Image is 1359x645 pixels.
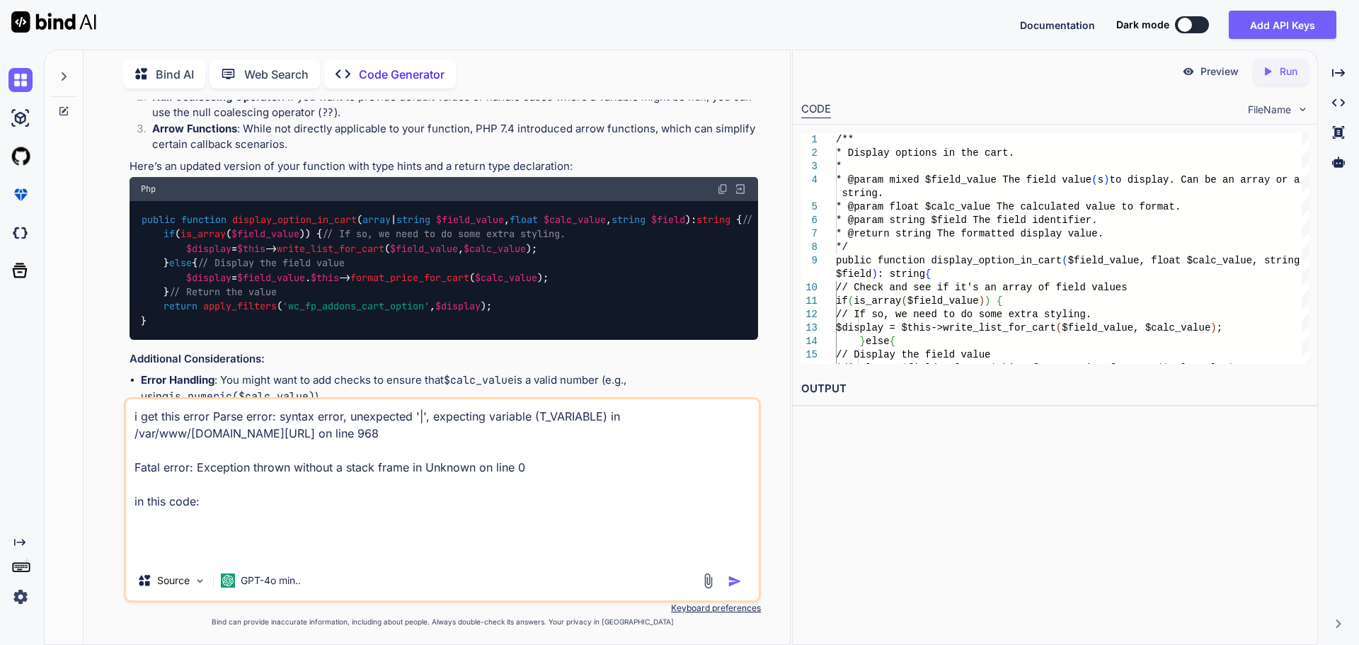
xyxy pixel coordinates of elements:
[866,336,890,347] span: else
[877,268,924,280] span: : string
[801,308,818,321] div: 12
[277,242,384,255] span: write_list_for_cart
[801,348,818,362] div: 15
[164,228,175,241] span: if
[186,271,231,284] span: $display
[836,282,1109,293] span: // Check and see if it's an array of field val
[801,160,818,173] div: 3
[793,372,1317,406] h2: OUTPUT
[801,200,818,214] div: 5
[700,573,716,589] img: attachment
[142,213,176,226] span: public
[612,213,646,226] span: string
[1116,18,1169,32] span: Dark mode
[901,295,907,307] span: (
[907,295,978,307] span: $field_value
[801,241,818,254] div: 8
[181,213,736,226] span: ( ):
[801,227,818,241] div: 7
[651,213,685,226] span: $field
[985,295,990,307] span: )
[475,271,537,284] span: $calc_value
[1109,282,1127,293] span: ues
[11,11,96,33] img: Bind AI
[801,101,831,118] div: CODE
[510,213,538,226] span: float
[1229,11,1336,39] button: Add API Keys
[742,213,1019,226] span: // Check and see if it's an array of field values
[889,336,895,347] span: {
[1234,363,1240,374] span: ;
[1182,65,1195,78] img: preview
[1216,322,1222,333] span: ;
[1062,255,1067,266] span: (
[801,335,818,348] div: 14
[203,300,277,313] span: apply_filters
[464,242,526,255] span: $calc_value
[180,228,226,241] span: is_array
[1200,64,1239,79] p: Preview
[169,257,192,270] span: else
[244,66,309,83] p: Web Search
[390,242,458,255] span: $field_value
[221,573,235,588] img: GPT-4o mini
[842,188,883,199] span: string.
[152,90,282,103] strong: Null Coalescing Operator
[435,300,481,313] span: $display
[836,228,1103,239] span: * @return string The formatted display value.
[847,295,853,307] span: (
[801,321,818,335] div: 13
[1109,174,1300,185] span: to display. Can be an array or a
[362,213,391,226] span: array
[1157,363,1162,374] span: (
[231,228,299,241] span: $field_value
[1097,174,1103,185] span: s
[1103,174,1109,185] span: )
[854,295,901,307] span: is_array
[8,106,33,130] img: ai-studio
[1210,322,1216,333] span: )
[544,213,606,226] span: $calc_value
[241,573,301,588] p: GPT-4o min..
[124,603,761,614] p: Keyboard preferences
[359,66,445,83] p: Code Generator
[282,300,430,313] span: 'wc_fp_addons_cart_option'
[801,214,818,227] div: 6
[181,213,226,226] span: function
[141,183,156,195] span: Php
[164,300,197,313] span: return
[1086,363,1157,374] span: ice_for_cart
[1062,322,1210,333] span: $field_value, $calc_value
[871,268,877,280] span: )
[978,295,984,307] span: )
[801,133,818,147] div: 1
[836,349,990,360] span: // Display the field value
[801,254,818,268] div: 9
[925,268,931,280] span: {
[1163,363,1228,374] span: $calc_value
[836,363,1086,374] span: $display = $field_value . $this->format_pr
[836,309,1086,320] span: // If so, we need to do some extra styling
[836,295,848,307] span: if
[237,271,305,284] span: $field_value
[152,121,758,153] p: : While not directly applicable to your function, PHP 7.4 introduced arrow functions, which can s...
[1020,19,1095,31] span: Documentation
[8,221,33,245] img: darkCloudIdeIcon
[8,68,33,92] img: chat
[444,373,514,387] code: $calc_value
[801,147,818,160] div: 2
[350,271,469,284] span: format_price_for_cart
[836,201,1128,212] span: * @param float $calc_value The calculated value t
[1086,309,1091,320] span: .
[141,372,758,404] li: : You might want to add checks to ensure that is a valid number (e.g., using ).
[124,617,761,627] p: Bind can provide inaccurate information, including about people. Always double-check its answers....
[801,281,818,295] div: 10
[436,213,504,226] span: $field_value
[836,147,1014,159] span: * Display options in the cart.
[1056,322,1062,333] span: (
[362,213,685,226] span: | , ,
[169,285,277,298] span: // Return the value
[311,271,339,284] span: $this
[836,268,871,280] span: $field
[8,585,33,609] img: settings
